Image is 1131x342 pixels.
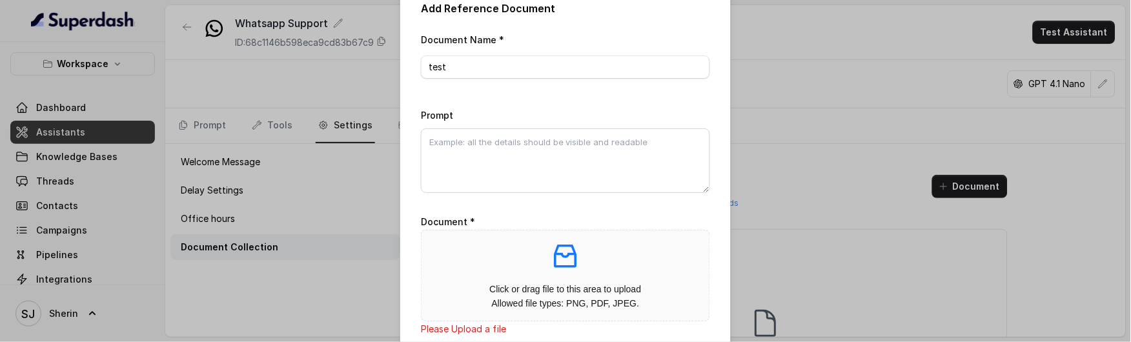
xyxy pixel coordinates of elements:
[421,321,710,337] p: Please Upload a file
[421,34,504,45] label: Document Name *
[432,282,699,296] p: Click or drag file to this area to upload
[421,1,710,16] h2: Add Reference Document
[421,216,475,227] label: Document *
[422,230,709,321] span: inboxClick or drag file to this area to uploadAllowed file types: PNG, PDF, JPEG.
[432,296,699,310] p: Allowed file types: PNG, PDF, JPEG.
[421,110,453,121] label: Prompt
[550,241,581,272] span: inbox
